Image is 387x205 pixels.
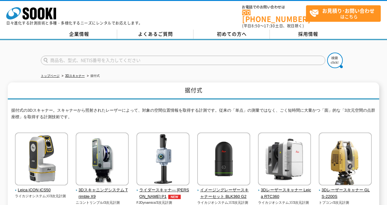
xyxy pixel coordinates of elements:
a: 3Dレーザースキャナー Leica RTC360 [258,181,311,200]
a: イメージングレーザースキャナーセット BLK360 G2 [197,181,251,200]
a: ライダースキャナ― [PERSON_NAME] P1NEW [136,181,190,200]
img: btn_search.png [327,53,343,68]
h1: 据付式 [8,82,379,100]
span: イメージングレーザースキャナーセット BLK360 G2 [197,187,251,200]
span: 初めての方へ [217,30,247,37]
p: 日々進化する計測技術と多種・多様化するニーズにレンタルでお応えします。 [6,21,143,25]
a: 3Dレーザースキャナー GLS-2200S [319,181,372,200]
a: 3Dスキャニングシステム Trimble X9 [76,181,129,200]
input: 商品名、型式、NETIS番号を入力してください [41,56,325,65]
img: NEW [167,195,182,199]
img: 3Dレーザースキャナー GLS-2200S [319,133,372,187]
span: 3Dレーザースキャナー GLS-2200S [319,187,372,200]
img: Leica iCON iCS50 [15,133,68,187]
img: 3Dレーザースキャナー Leica RTC360 [258,133,311,187]
a: [PHONE_NUMBER] [242,10,306,22]
span: ライダースキャナ― [PERSON_NAME] P1 [136,187,190,200]
a: 企業情報 [41,30,117,39]
img: ライダースキャナ― FJD Trion P1 [136,133,189,187]
p: 据付式の3Dスキャナー。スキャナーから照射されたレーザーによって、対象の空間位置情報を取得する計測です。従来の「単点」の測量ではなく、ごく短時間に大量かつ「面」的な「3次元空間の点群座標」を取得... [11,107,376,123]
span: (平日 ～ 土日、祝日除く) [242,23,304,29]
a: お見積り･お問い合わせはこちら [306,5,381,22]
span: 17:30 [264,23,275,29]
span: お電話でのお問い合わせは [242,5,306,9]
img: イメージングレーザースキャナーセット BLK360 G2 [197,133,250,187]
span: 8:50 [251,23,260,29]
a: トップページ [41,74,60,77]
span: 3Dレーザースキャナー Leica RTC360 [258,187,311,200]
img: 3Dスキャニングシステム Trimble X9 [76,133,129,187]
a: よくあるご質問 [117,30,193,39]
span: Leica iCON iCS50 [15,187,68,193]
p: ライカジオシステムズ/3次元計測 [15,193,68,199]
a: 採用情報 [270,30,346,39]
a: Leica iCON iCS50 [15,181,68,194]
a: 初めての方へ [193,30,270,39]
a: 3Dスキャナー [65,74,85,77]
span: はこちら [309,6,380,21]
span: 3Dスキャニングシステム Trimble X9 [76,187,129,200]
li: 据付式 [86,73,100,79]
strong: お見積り･お問い合わせ [322,7,375,14]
